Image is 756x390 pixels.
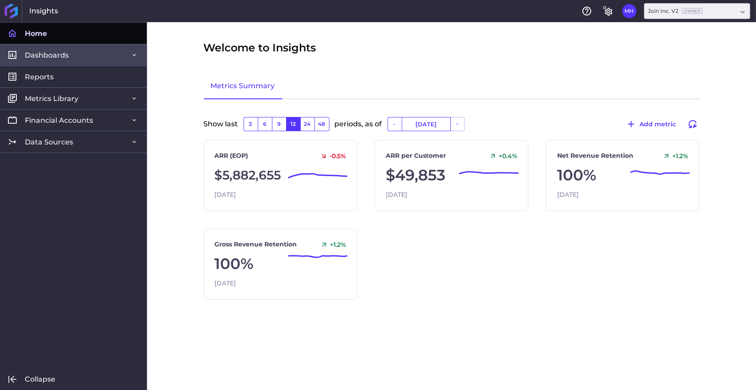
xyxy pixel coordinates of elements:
a: Net Revenue Retention [557,151,633,160]
button: 24 [300,117,314,131]
button: 12 [286,117,300,131]
a: Gross Revenue Retention [215,240,297,249]
a: ARR (EOP) [215,151,248,160]
a: Metrics Summary [204,74,282,99]
button: 6 [258,117,272,131]
button: User Menu [622,4,636,18]
button: 48 [314,117,330,131]
button: Help [580,4,594,18]
span: Home [25,29,47,38]
button: General Settings [601,4,615,18]
div: Dropdown select [644,3,750,19]
span: Welcome to Insights [204,40,316,56]
div: 100% [215,253,346,275]
span: Dashboards [25,51,69,60]
div: +1.2 % [317,241,346,249]
button: Add metric [622,117,680,131]
span: Collapse [25,374,55,384]
div: 100% [557,164,689,187]
div: +1.2 % [659,152,688,160]
span: Metrics Library [25,94,78,103]
span: Data Sources [25,137,73,147]
span: Reports [25,72,54,82]
button: 3 [244,117,258,131]
a: ARR per Customer [386,151,446,160]
div: $5,882,655 [215,164,346,187]
div: Join Inc. V2 [648,7,702,15]
button: 9 [272,117,286,131]
ins: Owner [682,8,702,14]
span: Financial Accounts [25,116,93,125]
div: Show last periods, as of [204,117,700,140]
div: +0.4 % [485,152,517,160]
button: - [388,117,402,131]
input: Select Date [402,117,450,131]
div: $49,853 [386,164,517,187]
div: -0.5 % [316,152,346,160]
